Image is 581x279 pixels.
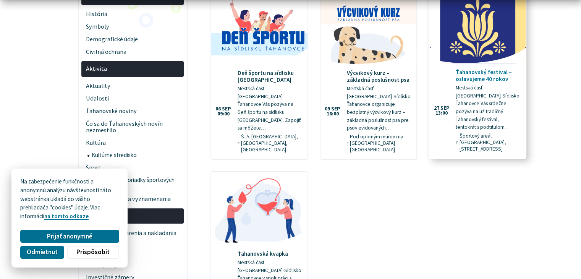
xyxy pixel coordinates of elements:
[76,248,109,256] span: Prispôsobiť
[86,246,180,259] span: Dotácie
[215,106,221,112] span: 06
[81,117,184,137] a: Čo sa do Ťahanovských novín nezmestilo
[81,33,184,46] a: Demografické údaje
[86,137,180,149] span: Kultúra
[86,117,180,137] span: Čo sa do Ťahanovských novín nezmestilo
[81,105,184,117] a: Ťahanovské noviny
[86,210,180,222] span: Rozvoj
[86,21,180,33] span: Symboly
[350,133,411,153] span: Pod oporným múrom na [GEOGRAPHIC_DATA] [GEOGRAPHIC_DATA]
[86,63,180,75] span: Aktivita
[81,246,184,259] a: Dotácie
[20,246,64,259] button: Odmietnuť
[434,110,450,116] span: 13:00
[81,227,184,246] a: Zásady hospodárenia a nakladania s majetkom
[238,85,302,132] p: Mestská časť [GEOGRAPHIC_DATA] Ťahanovce Vás pozýva na Deň športu na sídlisku [GEOGRAPHIC_DATA]. ...
[440,105,450,111] span: sep
[238,250,302,257] h4: Ťahanovská kvapka
[87,149,184,162] a: Kultúrne stredisko
[86,92,180,105] span: Udalosti
[81,193,184,205] a: Verejné uznania a vyznamenania
[92,149,180,162] span: Kultúrne stredisko
[81,61,184,77] a: Aktivita
[86,33,180,46] span: Demografické údaje
[325,106,330,112] span: 09
[86,162,180,174] span: Šport
[347,85,411,132] p: Mestská časť [GEOGRAPHIC_DATA]-Sídlisko Ťahanovce organizuje bezplatný výcvikový kurz – základná ...
[460,133,520,152] span: Športový areál [GEOGRAPHIC_DATA], [STREET_ADDRESS]
[456,69,520,83] h4: Ťahanovský festival – oslavujeme 40 rokov
[331,106,340,112] span: sep
[81,79,184,92] a: Aktuality
[44,212,89,220] a: na tomto odkaze
[86,8,180,21] span: História
[81,8,184,21] a: História
[86,227,180,246] span: Zásady hospodárenia a nakladania s majetkom
[27,248,57,256] span: Odmietnuť
[86,259,180,271] span: Akčné plány
[222,106,231,112] span: sep
[325,111,340,117] span: 16:00
[86,193,180,205] span: Verejné uznania a vyznamenania
[81,21,184,33] a: Symboly
[241,133,301,153] span: Š. A. [GEOGRAPHIC_DATA], [GEOGRAPHIC_DATA], [GEOGRAPHIC_DATA]
[86,105,180,117] span: Ťahanovské noviny
[434,105,439,111] span: 27
[238,70,302,83] h4: Deň športu na sídlisku [GEOGRAPHIC_DATA]
[347,70,411,83] h4: Výcvikový kurz – základná poslušnosť psa
[81,259,184,271] a: Akčné plány
[20,230,119,243] button: Prijať anonymné
[92,174,180,193] span: Prevádzkové poriadky športových ihrísk
[456,84,520,131] p: Mestská časť [GEOGRAPHIC_DATA]-Sídlisko Ťahanovce Vás srdečne pozýva na už tradičný Ťahanovský fe...
[81,92,184,105] a: Udalosti
[47,232,92,240] span: Prijať anonymné
[81,162,184,174] a: Šport
[81,46,184,58] a: Civilná ochrana
[86,46,180,58] span: Civilná ochrana
[87,174,184,193] a: Prevádzkové poriadky športových ihrísk
[86,79,180,92] span: Aktuality
[67,246,119,259] button: Prispôsobiť
[20,177,119,221] p: Na zabezpečenie funkčnosti a anonymnú analýzu návštevnosti táto webstránka ukladá do vášho prehli...
[81,208,184,224] a: Rozvoj
[81,137,184,149] a: Kultúra
[215,111,231,117] span: 09:00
